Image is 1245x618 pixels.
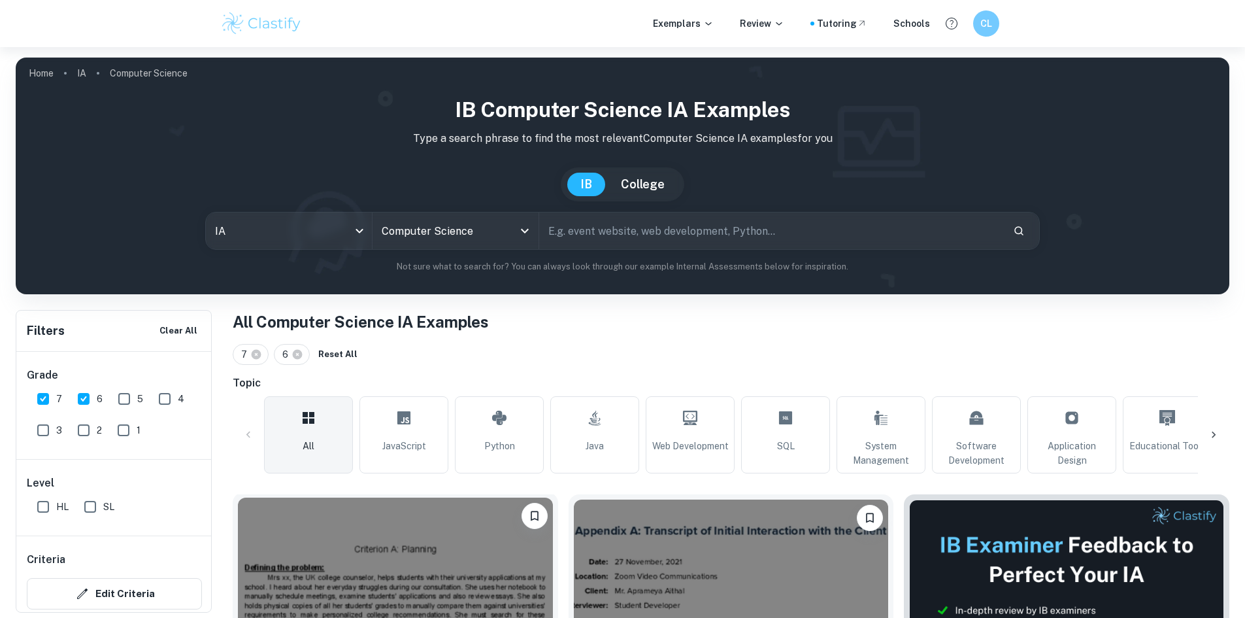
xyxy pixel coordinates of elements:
button: Help and Feedback [940,12,963,35]
a: IA [77,64,86,82]
button: IB [567,173,605,196]
div: 7 [233,344,269,365]
a: Home [29,64,54,82]
span: Web Development [652,439,729,453]
input: E.g. event website, web development, Python... [539,213,1003,249]
h6: Topic [233,375,1229,391]
img: profile cover [16,58,1229,294]
div: 6 [274,344,310,365]
button: CL [973,10,999,37]
span: Java [586,439,604,453]
span: 3 [56,423,62,438]
span: 2 [97,423,102,438]
span: System Management [842,439,920,468]
span: Educational Tools [1129,439,1206,453]
span: 4 [178,392,184,406]
button: Clear All [156,321,201,341]
p: Exemplars [653,16,714,31]
h1: All Computer Science IA Examples [233,310,1229,334]
span: 6 [97,392,103,406]
img: Clastify logo [220,10,303,37]
button: Bookmark [522,503,548,529]
span: All [303,439,314,453]
span: Application Design [1033,439,1110,468]
button: Bookmark [857,505,883,531]
button: College [608,173,678,196]
h6: CL [978,16,993,31]
h1: IB Computer Science IA examples [26,94,1219,126]
button: Search [1008,220,1030,242]
a: Schools [893,16,930,31]
p: Not sure what to search for? You can always look through our example Internal Assessments below f... [26,260,1219,273]
div: IA [206,213,372,249]
p: Review [740,16,784,31]
span: Software Development [938,439,1015,468]
span: HL [56,500,69,514]
span: 5 [137,392,143,406]
span: 7 [241,347,253,362]
h6: Grade [27,368,202,383]
p: Computer Science [110,66,188,80]
span: 6 [282,347,294,362]
h6: Criteria [27,552,65,568]
span: SL [103,500,114,514]
span: JavaScript [382,439,426,453]
span: Python [484,439,515,453]
span: SQL [777,439,795,453]
h6: Level [27,475,202,491]
h6: Filters [27,322,65,340]
span: 7 [56,392,62,406]
button: Edit Criteria [27,578,202,609]
button: Reset All [315,345,361,364]
button: Open [516,222,534,240]
a: Tutoring [817,16,867,31]
span: 1 [137,423,141,438]
p: Type a search phrase to find the most relevant Computer Science IA examples for you [26,131,1219,146]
